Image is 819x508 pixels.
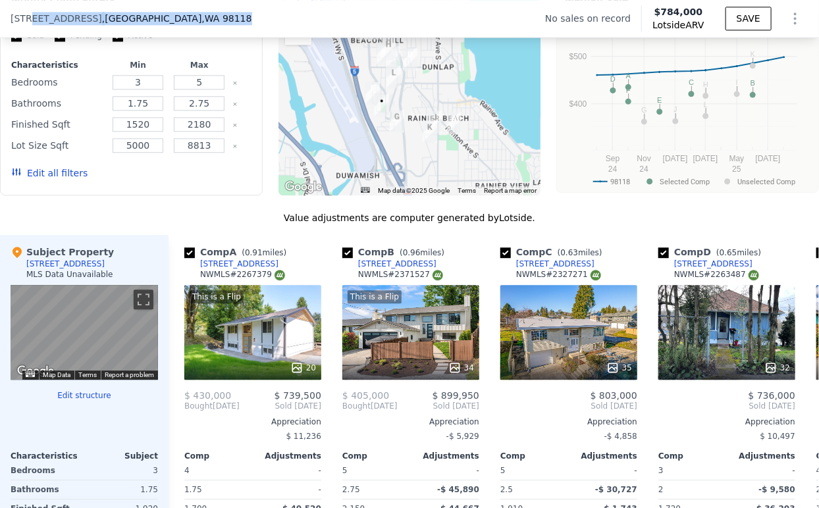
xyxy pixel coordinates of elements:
a: Open this area in Google Maps (opens a new window) [14,363,57,380]
div: 20 [290,361,316,374]
span: $ 430,000 [184,390,231,401]
div: 9015 Carkeek Dr S [386,66,401,88]
div: 32 [764,361,790,374]
button: Keyboard shortcuts [361,187,370,193]
a: Terms (opens in new tab) [78,371,97,378]
text: C [689,78,695,86]
div: [STREET_ADDRESS] [358,259,436,269]
button: Toggle fullscreen view [134,290,153,309]
text: B [751,79,755,87]
text: I [736,78,738,86]
div: This is a Flip [348,290,402,303]
text: E [658,96,662,104]
div: Comp [342,451,411,461]
div: Bathrooms [11,480,82,499]
div: Min [110,60,166,70]
img: NWMLS Logo [591,270,601,280]
div: Adjustments [253,451,321,461]
text: H [703,80,708,88]
div: Finished Sqft [11,115,105,134]
div: No sales on record [545,12,641,25]
span: Sold [DATE] [658,401,795,411]
div: Comp [500,451,569,461]
div: Appreciation [342,417,479,427]
div: - [255,461,321,480]
div: Comp [184,451,253,461]
text: 24 [609,165,618,174]
a: Report a problem [105,371,154,378]
img: Google [14,363,57,380]
div: NWMLS # 2371527 [358,269,443,280]
div: Bedrooms [11,73,105,91]
div: 35 [606,361,632,374]
div: Appreciation [500,417,637,427]
div: [STREET_ADDRESS] [516,259,594,269]
img: NWMLS Logo [275,270,285,280]
text: J [674,105,678,113]
button: Clear [232,80,238,86]
a: [STREET_ADDRESS] [658,259,753,269]
span: -$ 45,890 [437,485,479,494]
div: NWMLS # 2263487 [674,269,759,280]
span: Bought [184,401,213,411]
span: 0.65 [720,248,737,257]
span: $ 405,000 [342,390,389,401]
div: Comp B [342,245,450,259]
div: Subject Property [11,245,114,259]
span: -$ 9,580 [759,485,795,494]
div: Comp D [658,245,766,259]
div: Appreciation [658,417,795,427]
div: This is a Flip [190,290,244,303]
div: 3921 S Thistle St [381,38,396,60]
div: Max [171,60,227,70]
img: NWMLS Logo [749,270,759,280]
div: Comp C [500,245,608,259]
div: 8609 Renton Ave S [403,48,417,70]
button: SAVE [726,7,772,30]
div: Lot Size Sqft [11,136,105,155]
text: 98118 [610,177,630,186]
div: Adjustments [727,451,795,461]
button: Clear [232,101,238,107]
text: Sep [606,154,621,163]
span: -$ 4,858 [604,432,637,441]
span: Map data ©2025 Google [378,187,450,194]
span: 0.63 [560,248,578,257]
span: ( miles) [552,248,608,257]
span: $ 803,000 [591,390,637,401]
text: [DATE] [756,154,781,163]
div: 2.75 [342,480,408,499]
div: 3 [87,461,158,480]
a: Report a map error [484,187,537,194]
div: - [255,480,321,499]
a: Open this area in Google Maps (opens a new window) [282,178,325,195]
span: 5 [500,466,506,475]
span: $ 899,950 [433,390,479,401]
span: Sold [DATE] [240,401,321,411]
div: Map [11,285,158,380]
text: D [611,74,616,82]
text: May [729,154,745,163]
button: Clear [232,143,238,149]
span: Sold [DATE] [500,401,637,411]
div: [STREET_ADDRESS] [674,259,753,269]
div: 9673 51st Ave S [427,111,442,133]
text: K [751,50,756,58]
span: 5 [342,466,348,475]
a: [STREET_ADDRESS] [500,259,594,269]
text: [DATE] [663,154,688,163]
span: ( miles) [236,248,292,257]
span: [STREET_ADDRESS] [11,12,102,25]
text: G [642,106,648,114]
span: -$ 5,929 [446,432,479,441]
div: 8501 39th Ave S [377,42,391,64]
button: Show Options [782,5,808,32]
text: $400 [569,99,587,108]
a: [STREET_ADDRESS] [184,259,278,269]
div: Adjustments [411,451,479,461]
span: $784,000 [654,7,703,17]
button: Edit structure [11,390,158,401]
div: Appreciation [184,417,321,427]
text: Unselected Comp [737,177,795,186]
div: 1.75 [184,480,250,499]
